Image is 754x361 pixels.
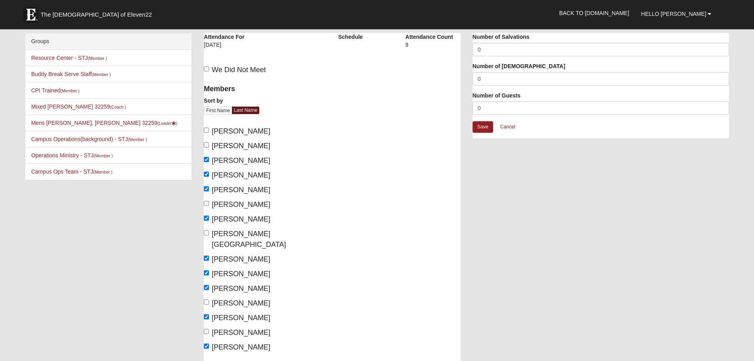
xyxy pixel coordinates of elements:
small: (Member ) [61,88,80,93]
a: Campus Ops Team - STJ(Member ) [31,168,112,175]
label: Attendance For [204,33,245,41]
small: (Member ) [88,56,107,61]
span: [PERSON_NAME][GEOGRAPHIC_DATA] [212,230,286,248]
a: Last Name [232,107,259,114]
a: Buddy Break Serve Staff(Member ) [31,71,111,77]
img: Eleven22 logo [23,7,39,23]
label: Attendance Count [405,33,453,41]
a: Save [473,121,493,133]
label: Number of Guests [473,92,520,99]
span: [PERSON_NAME] [212,127,270,135]
span: Hello [PERSON_NAME] [641,11,707,17]
input: [PERSON_NAME] [204,285,209,290]
span: [PERSON_NAME] [212,255,270,263]
a: CPI Trained(Member ) [31,87,80,94]
small: (Coach ) [110,105,126,109]
small: (Member ) [92,72,111,77]
span: [PERSON_NAME] [212,186,270,194]
input: [PERSON_NAME] [204,128,209,133]
label: Number of Salvations [473,33,530,41]
a: Hello [PERSON_NAME] [635,4,718,24]
a: Back to [DOMAIN_NAME] [553,3,635,23]
h4: Members [204,85,326,94]
input: [PERSON_NAME] [204,300,209,305]
input: [PERSON_NAME] [204,157,209,162]
input: [PERSON_NAME] [204,329,209,334]
small: (Member ) [128,137,147,142]
div: 9 [405,41,461,54]
small: (Leader ) [158,121,178,126]
span: [PERSON_NAME] [212,157,270,164]
span: [PERSON_NAME] [212,314,270,322]
input: [PERSON_NAME] [204,142,209,147]
a: First Name [204,107,232,115]
div: [DATE] [204,41,259,54]
input: [PERSON_NAME][GEOGRAPHIC_DATA] [204,230,209,235]
span: We Did Not Meet [212,66,266,74]
input: [PERSON_NAME] [204,216,209,221]
a: Operations Ministry - STJ(Member ) [31,152,113,159]
span: [PERSON_NAME] [212,285,270,292]
span: [PERSON_NAME] [212,171,270,179]
label: Sort by [204,97,223,105]
a: Resource Center - STJ(Member ) [31,55,107,61]
input: [PERSON_NAME] [204,344,209,349]
span: The [DEMOGRAPHIC_DATA] of Eleven22 [41,11,152,19]
span: [PERSON_NAME] [212,270,270,278]
input: [PERSON_NAME] [204,186,209,191]
input: [PERSON_NAME] [204,256,209,261]
a: Cancel [495,121,520,133]
span: [PERSON_NAME] [212,299,270,307]
input: We Did Not Meet [204,66,209,71]
span: [PERSON_NAME] [212,343,270,351]
a: Mixed [PERSON_NAME] 32259(Coach ) [31,103,126,110]
input: [PERSON_NAME] [204,172,209,177]
a: The [DEMOGRAPHIC_DATA] of Eleven22 [19,3,177,23]
span: [PERSON_NAME] [212,142,270,150]
input: [PERSON_NAME] [204,201,209,206]
span: [PERSON_NAME] [212,201,270,208]
label: Number of [DEMOGRAPHIC_DATA] [473,62,565,70]
label: Schedule [338,33,363,41]
a: Campus Operations(background) - STJ(Member ) [31,136,147,142]
span: [PERSON_NAME] [212,215,270,223]
input: [PERSON_NAME] [204,314,209,319]
small: (Member ) [94,153,113,158]
span: [PERSON_NAME] [212,329,270,336]
div: Groups [25,33,192,50]
a: Mens [PERSON_NAME], [PERSON_NAME] 32259(Leader) [31,120,178,126]
input: [PERSON_NAME] [204,270,209,275]
small: (Member ) [93,170,112,174]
